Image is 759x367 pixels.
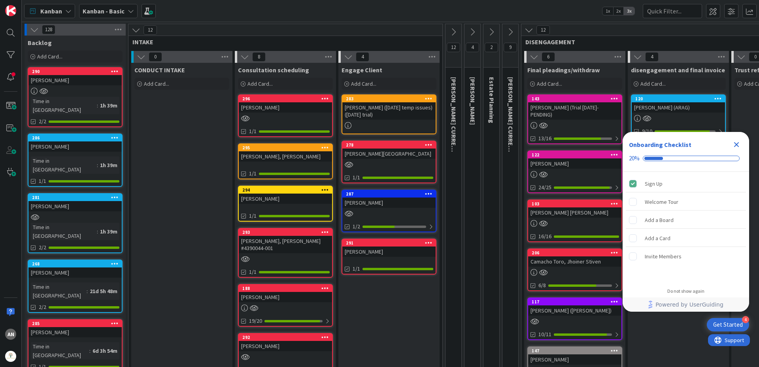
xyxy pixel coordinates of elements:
[342,95,436,102] div: 283
[602,7,613,15] span: 1x
[342,94,436,134] a: 283[PERSON_NAME] ([DATE] temp issues)([DATE] trial)
[342,141,436,183] a: 278[PERSON_NAME][GEOGRAPHIC_DATA]1/1
[42,25,55,34] span: 128
[353,265,360,273] span: 1/1
[707,318,749,331] div: Open Get Started checklist, remaining modules: 4
[626,193,746,211] div: Welcome Tour is incomplete.
[528,151,621,169] div: 122[PERSON_NAME]
[39,177,46,185] span: 1/1
[132,38,432,46] span: INTAKE
[28,267,122,278] div: [PERSON_NAME]
[239,194,332,204] div: [PERSON_NAME]
[645,197,678,207] div: Welcome Tour
[342,239,436,257] div: 291[PERSON_NAME]
[28,260,123,313] a: 268[PERSON_NAME]Time in [GEOGRAPHIC_DATA]:21d 5h 48m2/2
[528,200,621,207] div: 103
[31,223,97,240] div: Time in [GEOGRAPHIC_DATA]
[351,80,376,87] span: Add Card...
[239,229,332,236] div: 293
[527,297,622,340] a: 117[PERSON_NAME] ([PERSON_NAME])10/11
[528,158,621,169] div: [PERSON_NAME]
[640,80,666,87] span: Add Card...
[342,247,436,257] div: [PERSON_NAME]
[528,102,621,120] div: [PERSON_NAME] (Trial [DATE]-PENDING)
[239,292,332,302] div: [PERSON_NAME]
[239,144,332,151] div: 295
[28,68,122,75] div: 290
[623,172,749,283] div: Checklist items
[542,52,555,62] span: 6
[528,151,621,158] div: 122
[88,287,119,295] div: 21d 5h 48m
[528,249,621,256] div: 206
[239,144,332,162] div: 295[PERSON_NAME], [PERSON_NAME]
[144,80,169,87] span: Add Card...
[667,288,704,294] div: Do not show again
[528,95,621,102] div: 143
[98,161,119,169] div: 1h 39m
[249,212,257,220] span: 1/1
[507,77,515,180] span: VICTOR CURRENT CLIENTS
[5,5,16,16] img: Visit kanbanzone.com
[528,249,621,267] div: 206Camacho Toro, Jhoiner Stiven
[28,39,52,47] span: Backlog
[31,282,87,300] div: Time in [GEOGRAPHIC_DATA]
[532,299,621,305] div: 117
[249,317,262,325] span: 19/20
[28,260,122,278] div: 268[PERSON_NAME]
[537,80,562,87] span: Add Card...
[342,102,436,120] div: [PERSON_NAME] ([DATE] temp issues)([DATE] trial)
[527,248,622,291] a: 206Camacho Toro, Jhoiner Stiven6/8
[242,96,332,102] div: 296
[645,252,682,261] div: Invite Members
[538,281,546,290] span: 6/8
[242,335,332,340] div: 292
[532,152,621,158] div: 122
[538,330,551,339] span: 10/11
[32,321,122,326] div: 285
[538,232,551,241] span: 16/16
[249,268,257,276] span: 1/1
[238,94,333,137] a: 296[PERSON_NAME]1/1
[629,155,743,162] div: Checklist progress: 20%
[39,243,46,252] span: 2/2
[645,52,659,62] span: 4
[28,320,122,327] div: 285
[645,233,670,243] div: Add a Card
[342,66,382,74] span: Engage Client
[613,7,624,15] span: 2x
[98,101,119,110] div: 1h 39m
[149,52,162,62] span: 0
[28,68,122,85] div: 290[PERSON_NAME]
[28,201,122,211] div: [PERSON_NAME]
[342,190,436,208] div: 287[PERSON_NAME]
[342,141,436,149] div: 278
[238,66,309,74] span: Consultation scheduling
[239,95,332,113] div: 296[PERSON_NAME]
[252,52,266,62] span: 8
[624,7,634,15] span: 3x
[32,195,122,200] div: 281
[239,341,332,351] div: [PERSON_NAME]
[28,320,122,337] div: 285[PERSON_NAME]
[488,77,496,123] span: Estate Planning
[242,286,332,291] div: 188
[28,134,122,141] div: 286
[626,211,746,229] div: Add a Board is incomplete.
[239,151,332,162] div: [PERSON_NAME], [PERSON_NAME]
[485,43,498,52] span: 2
[28,134,122,152] div: 286[PERSON_NAME]
[28,75,122,85] div: [PERSON_NAME]
[239,334,332,351] div: 292[PERSON_NAME]
[629,155,640,162] div: 20%
[97,101,98,110] span: :
[239,334,332,341] div: 292
[528,347,621,365] div: 147[PERSON_NAME]
[28,260,122,267] div: 268
[28,194,122,201] div: 281
[39,303,46,311] span: 2/2
[32,261,122,267] div: 268
[626,248,746,265] div: Invite Members is incomplete.
[342,239,436,247] div: 291
[346,96,436,102] div: 283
